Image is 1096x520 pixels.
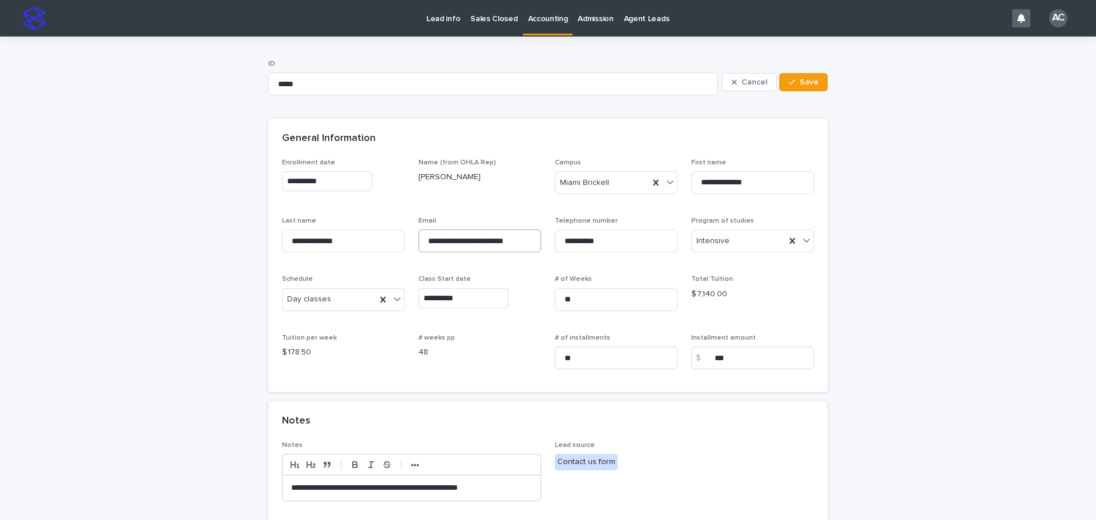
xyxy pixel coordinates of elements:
span: Total Tuition [691,276,733,283]
span: Notes [282,442,303,449]
p: $ 178.50 [282,346,405,358]
span: Enrollment date [282,159,335,166]
span: Day classes [287,293,331,305]
p: [PERSON_NAME] [418,171,541,183]
h2: Notes [282,415,311,428]
p: 48 [418,346,541,358]
p: $ 7,140.00 [691,288,814,300]
span: Name (from OHLA Rep) [418,159,496,166]
div: Contact us form [555,454,618,470]
span: ID [268,61,275,67]
strong: ••• [411,461,420,470]
span: Email [418,217,436,224]
span: Class Start date [418,276,471,283]
span: Installment amount [691,334,756,341]
img: stacker-logo-s-only.png [23,7,46,30]
span: Campus [555,159,581,166]
span: Last name [282,217,316,224]
span: First name [691,159,726,166]
span: # weeks pp [418,334,455,341]
span: Intensive [696,235,730,247]
div: $ [691,346,714,369]
div: AC [1049,9,1067,27]
span: # of installments [555,334,610,341]
span: Telephone number [555,217,618,224]
span: # of Weeks [555,276,592,283]
span: Save [800,78,819,86]
span: Program of studies [691,217,754,224]
h2: General Information [282,132,376,145]
button: Save [779,73,828,91]
span: Miami Brickell [560,177,609,189]
span: Lead source [555,442,595,449]
span: Cancel [742,78,767,86]
button: Cancel [722,73,777,91]
span: Schedule [282,276,313,283]
button: ••• [407,458,423,471]
span: Tuition per week [282,334,337,341]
